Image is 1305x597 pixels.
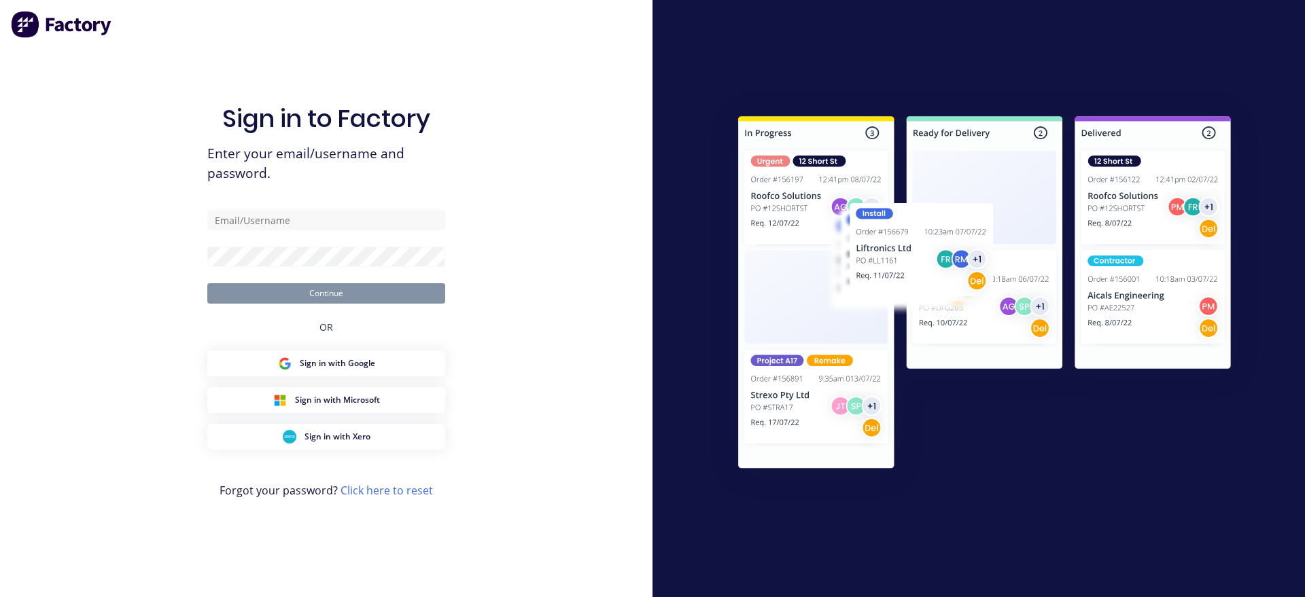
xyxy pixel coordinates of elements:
[295,394,380,406] span: Sign in with Microsoft
[319,304,333,350] div: OR
[207,144,445,183] span: Enter your email/username and password.
[273,393,287,407] img: Microsoft Sign in
[207,210,445,230] input: Email/Username
[220,482,433,499] span: Forgot your password?
[222,104,430,133] h1: Sign in to Factory
[207,350,445,376] button: Google Sign inSign in with Google
[278,357,292,370] img: Google Sign in
[341,483,433,498] a: Click here to reset
[300,357,375,369] span: Sign in with Google
[11,11,113,38] img: Factory
[708,89,1261,501] img: Sign in
[283,430,296,444] img: Xero Sign in
[207,283,445,304] button: Continue
[207,387,445,413] button: Microsoft Sign inSign in with Microsoft
[207,424,445,450] button: Xero Sign inSign in with Xero
[304,431,370,443] span: Sign in with Xero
